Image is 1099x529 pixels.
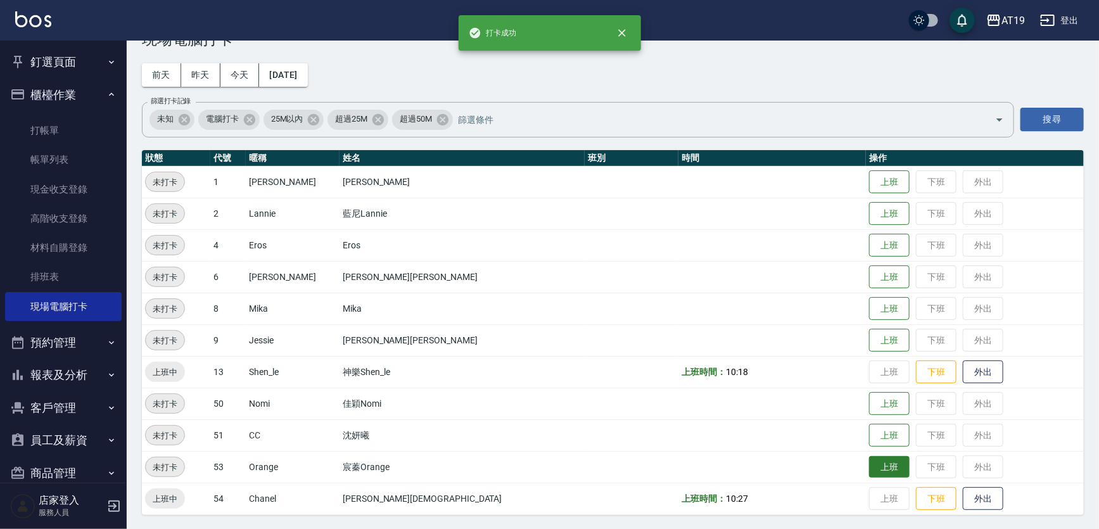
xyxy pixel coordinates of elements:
[585,150,678,167] th: 班別
[15,11,51,27] img: Logo
[146,397,184,411] span: 未打卡
[327,110,388,130] div: 超過25M
[210,356,246,388] td: 13
[340,356,585,388] td: 神樂Shen_le
[1020,108,1084,131] button: 搜尋
[246,150,340,167] th: 暱稱
[210,166,246,198] td: 1
[916,360,956,384] button: 下班
[340,324,585,356] td: [PERSON_NAME][PERSON_NAME]
[246,166,340,198] td: [PERSON_NAME]
[5,233,122,262] a: 材料自購登錄
[210,419,246,451] td: 51
[5,145,122,174] a: 帳單列表
[340,293,585,324] td: Mika
[950,8,975,33] button: save
[963,360,1003,384] button: 外出
[246,261,340,293] td: [PERSON_NAME]
[340,166,585,198] td: [PERSON_NAME]
[5,292,122,321] a: 現場電腦打卡
[340,483,585,514] td: [PERSON_NAME][DEMOGRAPHIC_DATA]
[608,19,636,47] button: close
[246,451,340,483] td: Orange
[246,229,340,261] td: Eros
[682,367,726,377] b: 上班時間：
[5,116,122,145] a: 打帳單
[5,175,122,204] a: 現金收支登錄
[392,110,453,130] div: 超過50M
[5,262,122,291] a: 排班表
[220,63,260,87] button: 今天
[149,110,194,130] div: 未知
[142,63,181,87] button: 前天
[246,388,340,419] td: Nomi
[210,451,246,483] td: 53
[1035,9,1084,32] button: 登出
[210,261,246,293] td: 6
[726,494,748,504] span: 10:27
[726,367,748,377] span: 10:18
[145,366,185,379] span: 上班中
[146,271,184,284] span: 未打卡
[146,175,184,189] span: 未打卡
[146,302,184,315] span: 未打卡
[210,229,246,261] td: 4
[246,356,340,388] td: Shen_le
[246,293,340,324] td: Mika
[340,261,585,293] td: [PERSON_NAME][PERSON_NAME]
[866,150,1084,167] th: 操作
[5,359,122,392] button: 報表及分析
[5,326,122,359] button: 預約管理
[210,293,246,324] td: 8
[340,150,585,167] th: 姓名
[869,234,910,257] button: 上班
[916,487,956,511] button: 下班
[869,297,910,321] button: 上班
[198,113,246,125] span: 電腦打卡
[39,494,103,507] h5: 店家登入
[210,324,246,356] td: 9
[145,492,185,506] span: 上班中
[151,96,191,106] label: 篩選打卡記錄
[1001,13,1025,29] div: AT19
[149,113,181,125] span: 未知
[264,110,324,130] div: 25M以內
[869,329,910,352] button: 上班
[340,388,585,419] td: 佳穎Nomi
[869,202,910,226] button: 上班
[146,207,184,220] span: 未打卡
[246,483,340,514] td: Chanel
[5,79,122,112] button: 櫃檯作業
[146,239,184,252] span: 未打卡
[869,265,910,289] button: 上班
[181,63,220,87] button: 昨天
[198,110,260,130] div: 電腦打卡
[210,198,246,229] td: 2
[327,113,375,125] span: 超過25M
[678,150,866,167] th: 時間
[5,46,122,79] button: 釘選頁面
[5,424,122,457] button: 員工及薪資
[869,170,910,194] button: 上班
[210,150,246,167] th: 代號
[259,63,307,87] button: [DATE]
[981,8,1030,34] button: AT19
[682,494,726,504] b: 上班時間：
[869,456,910,478] button: 上班
[469,27,517,39] span: 打卡成功
[340,451,585,483] td: 宸蓁Orange
[340,198,585,229] td: 藍尼Lannie
[146,334,184,347] span: 未打卡
[5,392,122,424] button: 客戶管理
[210,483,246,514] td: 54
[5,204,122,233] a: 高階收支登錄
[39,507,103,518] p: 服務人員
[455,108,973,131] input: 篩選條件
[869,392,910,416] button: 上班
[340,229,585,261] td: Eros
[963,487,1003,511] button: 外出
[10,494,35,519] img: Person
[989,110,1010,130] button: Open
[392,113,440,125] span: 超過50M
[5,457,122,490] button: 商品管理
